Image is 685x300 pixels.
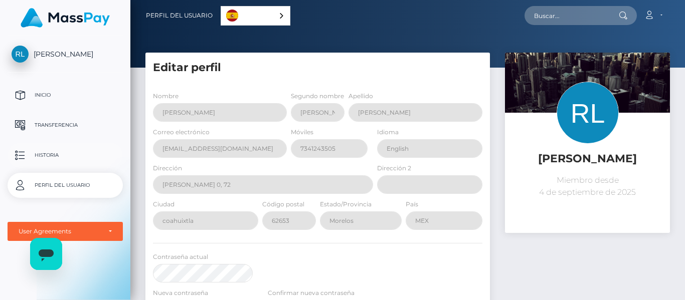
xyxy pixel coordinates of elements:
[153,164,182,173] label: Dirección
[221,6,290,26] div: Language
[8,222,123,241] button: User Agreements
[349,92,373,101] label: Apellido
[12,148,119,163] p: Historia
[153,200,175,209] label: Ciudad
[8,143,123,168] a: Historia
[153,252,208,261] label: Contraseña actual
[268,288,355,297] label: Confirmar nueva contraseña
[406,200,418,209] label: País
[291,92,344,101] label: Segundo nombre
[153,288,208,297] label: Nueva contraseña
[12,88,119,103] p: Inicio
[12,118,119,133] p: Transferencia
[12,178,119,193] p: Perfil del usuario
[512,174,662,198] p: Miembro desde 4 de septiembre de 2025
[8,83,123,108] a: Inicio
[512,151,662,167] h5: [PERSON_NAME]
[153,128,210,137] label: Correo electrónico
[153,60,482,76] h5: Editar perfil
[8,50,123,59] span: [PERSON_NAME]
[8,113,123,138] a: Transferencia
[291,128,313,137] label: Móviles
[8,173,123,198] a: Perfil del usuario
[153,92,179,101] label: Nombre
[21,8,110,28] img: MassPay
[221,6,290,26] aside: Language selected: Español
[30,238,62,270] iframe: Botón para iniciar la ventana de mensajería
[505,53,670,162] img: ...
[320,200,372,209] label: Estado/Provincia
[525,6,619,25] input: Buscar...
[146,5,213,26] a: Perfil del usuario
[377,128,399,137] label: Idioma
[262,200,304,209] label: Código postal
[221,7,290,25] a: Español
[377,164,411,173] label: Dirección 2
[19,227,101,235] div: User Agreements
